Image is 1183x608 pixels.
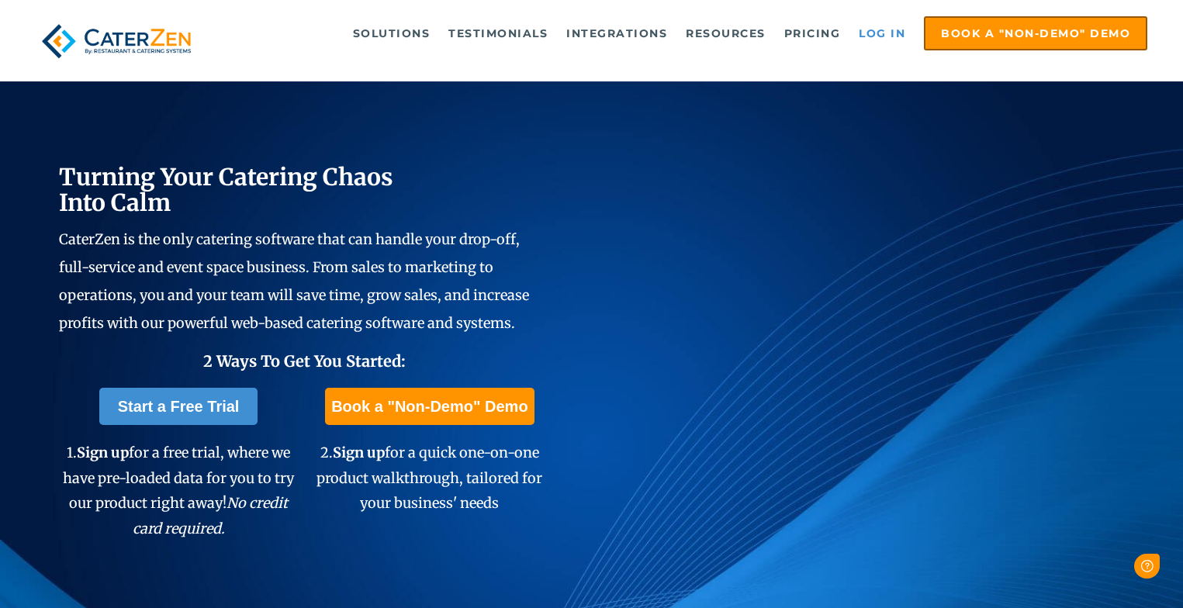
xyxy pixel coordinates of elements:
a: Integrations [559,18,675,49]
a: Start a Free Trial [99,388,258,425]
span: Sign up [77,444,129,461]
a: Book a "Non-Demo" Demo [325,388,534,425]
a: Testimonials [441,18,555,49]
a: Pricing [777,18,849,49]
a: Log in [851,18,913,49]
span: 2 Ways To Get You Started: [203,351,406,371]
span: Sign up [333,444,385,461]
iframe: Help widget launcher [1045,548,1166,591]
span: 2. for a quick one-on-one product walkthrough, tailored for your business' needs [317,444,542,512]
span: Turning Your Catering Chaos Into Calm [59,162,393,217]
div: Navigation Menu [226,16,1147,50]
a: Book a "Non-Demo" Demo [924,16,1147,50]
span: 1. for a free trial, where we have pre-loaded data for you to try our product right away! [63,444,294,537]
a: Resources [678,18,773,49]
img: caterzen [36,16,197,66]
span: CaterZen is the only catering software that can handle your drop-off, full-service and event spac... [59,230,529,332]
a: Solutions [345,18,438,49]
em: No credit card required. [133,494,289,537]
